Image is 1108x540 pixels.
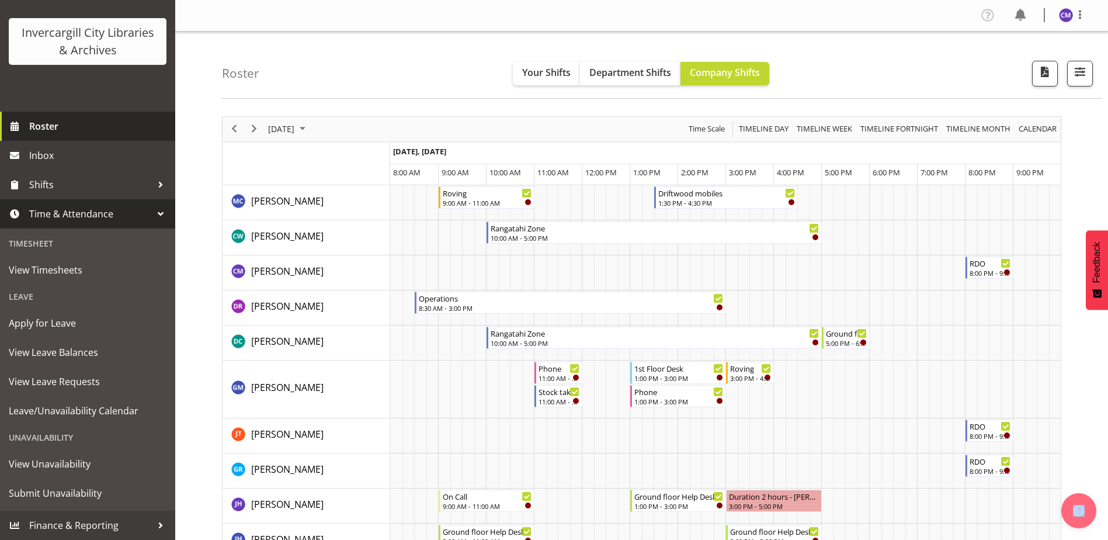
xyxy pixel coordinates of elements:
[729,490,819,502] div: Duration 2 hours - [PERSON_NAME]
[970,257,1010,269] div: RDO
[1067,61,1093,86] button: Filter Shifts
[489,167,521,178] span: 10:00 AM
[729,167,756,178] span: 3:00 PM
[630,362,726,384] div: Gabriel McKay Smith"s event - 1st Floor Desk Begin From Friday, September 26, 2025 at 1:00:00 PM ...
[630,385,726,407] div: Gabriel McKay Smith"s event - Phone Begin From Friday, September 26, 2025 at 1:00:00 PM GMT+12:00...
[251,335,324,348] span: [PERSON_NAME]
[634,386,723,397] div: Phone
[491,222,819,234] div: Rangatahi Zone
[222,67,259,80] h4: Roster
[266,122,311,136] button: September 2025
[965,420,1013,442] div: Glen Tomlinson"s event - RDO Begin From Friday, September 26, 2025 at 8:00:00 PM GMT+12:00 Ends A...
[223,418,390,454] td: Glen Tomlinson resource
[9,484,166,502] span: Submit Unavailability
[687,122,727,136] button: Time Scale
[244,117,264,141] div: next period
[9,402,166,420] span: Leave/Unavailability Calendar
[439,490,534,512] div: Jill Harpur"s event - On Call Begin From Friday, September 26, 2025 at 9:00:00 AM GMT+12:00 Ends ...
[580,62,680,85] button: Department Shifts
[1016,167,1044,178] span: 9:00 PM
[442,167,469,178] span: 9:00 AM
[439,186,534,209] div: Aurora Catu"s event - Roving Begin From Friday, September 26, 2025 at 9:00:00 AM GMT+12:00 Ends A...
[251,428,324,441] span: [PERSON_NAME]
[726,362,774,384] div: Gabriel McKay Smith"s event - Roving Begin From Friday, September 26, 2025 at 3:00:00 PM GMT+12:0...
[227,122,242,136] button: Previous
[796,122,853,136] span: Timeline Week
[251,264,324,278] a: [PERSON_NAME]
[29,147,169,164] span: Inbox
[777,167,804,178] span: 4:00 PM
[658,198,795,207] div: 1:30 PM - 4:30 PM
[224,117,244,141] div: previous period
[539,362,579,374] div: Phone
[681,167,708,178] span: 2:00 PM
[537,167,569,178] span: 11:00 AM
[491,233,819,243] div: 10:00 AM - 5:00 PM
[658,187,795,199] div: Driftwood mobiles
[223,290,390,326] td: Debra Robinson resource
[945,122,1012,136] span: Timeline Month
[730,373,771,383] div: 3:00 PM - 4:00 PM
[251,427,324,441] a: [PERSON_NAME]
[3,396,172,425] a: Leave/Unavailability Calendar
[3,338,172,367] a: View Leave Balances
[419,303,723,313] div: 8:30 AM - 3:00 PM
[633,167,661,178] span: 1:00 PM
[970,455,1010,467] div: RDO
[534,362,582,384] div: Gabriel McKay Smith"s event - Phone Begin From Friday, September 26, 2025 at 11:00:00 AM GMT+12:0...
[690,66,760,79] span: Company Shifts
[9,314,166,332] span: Apply for Leave
[29,205,152,223] span: Time & Attendance
[487,327,822,349] div: Donald Cunningham"s event - Rangatahi Zone Begin From Friday, September 26, 2025 at 10:00:00 AM G...
[1059,8,1073,22] img: chamique-mamolo11658.jpg
[491,327,819,339] div: Rangatahi Zone
[223,489,390,524] td: Jill Harpur resource
[9,373,166,390] span: View Leave Requests
[3,285,172,309] div: Leave
[251,381,324,394] span: [PERSON_NAME]
[654,186,798,209] div: Aurora Catu"s event - Driftwood mobiles Begin From Friday, September 26, 2025 at 1:30:00 PM GMT+1...
[630,490,726,512] div: Jill Harpur"s event - Ground floor Help Desk Begin From Friday, September 26, 2025 at 1:00:00 PM ...
[251,497,324,511] a: [PERSON_NAME]
[944,122,1013,136] button: Timeline Month
[443,198,532,207] div: 9:00 AM - 11:00 AM
[443,490,532,502] div: On Call
[968,167,996,178] span: 8:00 PM
[267,122,296,136] span: [DATE]
[264,117,312,141] div: September 26, 2025
[970,268,1010,278] div: 8:00 PM - 9:00 PM
[29,517,152,534] span: Finance & Reporting
[921,167,948,178] span: 7:00 PM
[251,194,324,208] a: [PERSON_NAME]
[859,122,940,136] button: Fortnight
[970,431,1010,441] div: 8:00 PM - 9:00 PM
[251,334,324,348] a: [PERSON_NAME]
[223,255,390,290] td: Chamique Mamolo resource
[965,257,1013,279] div: Chamique Mamolo"s event - RDO Begin From Friday, September 26, 2025 at 8:00:00 PM GMT+12:00 Ends ...
[965,455,1013,477] div: Grace Roscoe-Squires"s event - RDO Begin From Friday, September 26, 2025 at 8:00:00 PM GMT+12:00 ...
[223,361,390,418] td: Gabriel McKay Smith resource
[730,362,771,374] div: Roving
[634,490,723,502] div: Ground floor Help Desk
[970,420,1010,432] div: RDO
[795,122,855,136] button: Timeline Week
[3,479,172,508] a: Submit Unavailability
[3,425,172,449] div: Unavailability
[3,449,172,479] a: View Unavailability
[826,327,867,339] div: Ground floor Help Desk
[251,230,324,243] span: [PERSON_NAME]
[415,292,726,314] div: Debra Robinson"s event - Operations Begin From Friday, September 26, 2025 at 8:30:00 AM GMT+12:00...
[1017,122,1058,136] span: calendar
[1092,242,1102,283] span: Feedback
[251,380,324,394] a: [PERSON_NAME]
[825,167,852,178] span: 5:00 PM
[738,122,790,136] span: Timeline Day
[680,62,769,85] button: Company Shifts
[585,167,617,178] span: 12:00 PM
[223,185,390,220] td: Aurora Catu resource
[522,66,571,79] span: Your Shifts
[3,231,172,255] div: Timesheet
[970,466,1010,476] div: 8:00 PM - 9:00 PM
[393,146,446,157] span: [DATE], [DATE]
[20,24,155,59] div: Invercargill City Libraries & Archives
